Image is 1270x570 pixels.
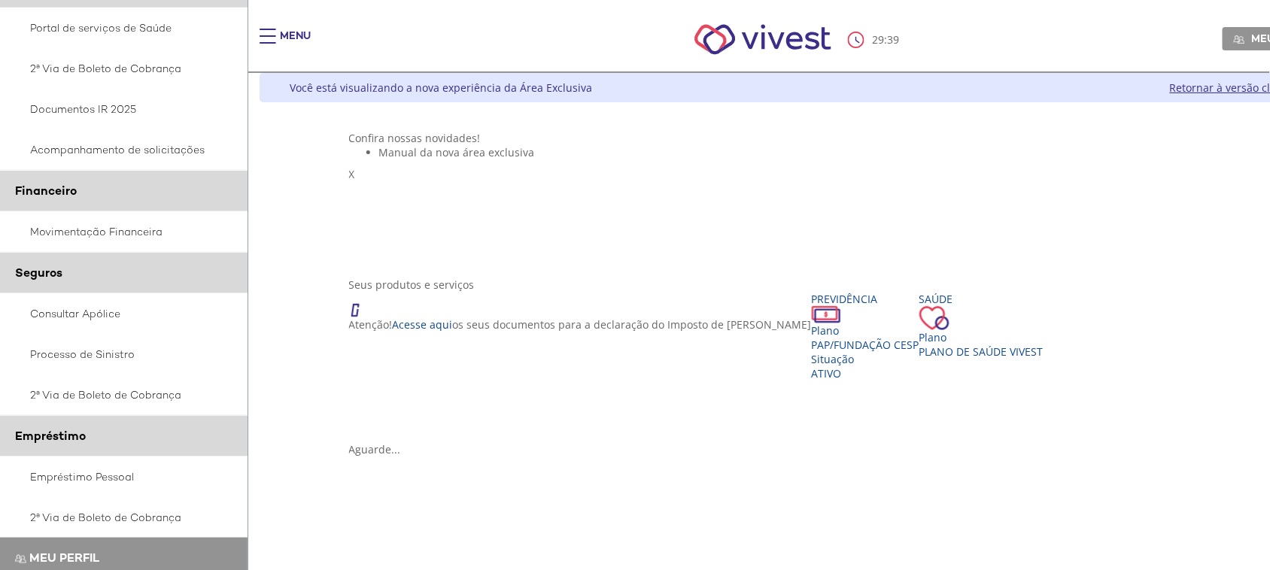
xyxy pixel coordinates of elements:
div: Aguarde... [349,442,1243,456]
a: Acesse aqui [393,317,453,332]
span: Empréstimo [15,428,86,444]
section: <span lang="pt-BR" dir="ltr">Visualizador do Conteúdo da Web</span> 1 [349,131,1243,262]
div: Saúde [919,292,1044,306]
div: Você está visualizando a nova experiência da Área Exclusiva [290,80,592,95]
span: Financeiro [15,183,77,199]
p: Atenção! os seus documentos para a declaração do Imposto de [PERSON_NAME] [349,317,812,332]
img: ico_coracao.png [919,306,949,330]
img: Vivest [678,8,849,71]
span: 29 [872,32,884,47]
div: Seus produtos e serviços [349,277,1243,292]
img: ico_atencao.png [349,292,375,317]
img: Meu perfil [1234,34,1245,45]
span: Seguros [15,265,62,280]
div: Confira nossas novidades! [349,131,1243,145]
span: PAP/Fundação CESP [812,338,919,352]
section: <span lang="en" dir="ltr">ProdutosCard</span> [349,277,1243,456]
div: Previdência [812,292,919,306]
span: Manual da nova área exclusiva [379,145,535,159]
span: Meu perfil [29,550,99,565]
span: 39 [887,32,899,47]
a: Previdência PlanoPAP/Fundação CESP SituaçãoAtivo [812,292,919,381]
img: ico_dinheiro.png [812,306,841,323]
span: Plano de Saúde VIVEST [919,344,1044,359]
a: Saúde PlanoPlano de Saúde VIVEST [919,292,1044,359]
div: Plano [919,330,1044,344]
span: X [349,167,355,181]
span: Ativo [812,366,842,381]
div: Menu [280,29,311,59]
div: Plano [812,323,919,338]
div: : [848,32,902,48]
img: Meu perfil [15,553,26,565]
div: Situação [812,352,919,366]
